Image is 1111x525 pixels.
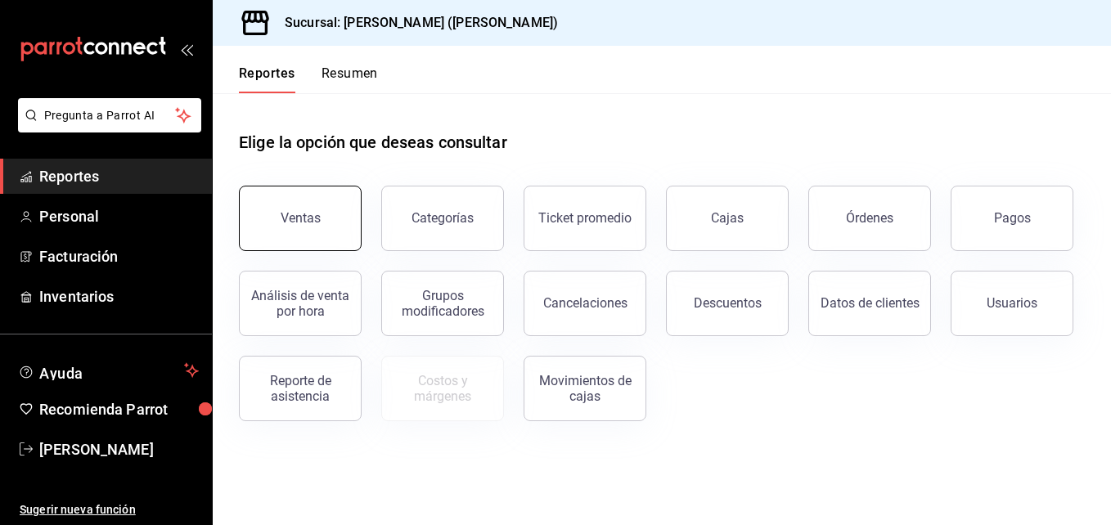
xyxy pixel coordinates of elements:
button: Cancelaciones [524,271,646,336]
button: Ticket promedio [524,186,646,251]
button: Pregunta a Parrot AI [18,98,201,132]
div: Costos y márgenes [392,373,493,404]
div: Grupos modificadores [392,288,493,319]
div: Movimientos de cajas [534,373,636,404]
button: Movimientos de cajas [524,356,646,421]
button: Contrata inventarios para ver este reporte [381,356,504,421]
button: Descuentos [666,271,789,336]
font: Sugerir nueva función [20,503,136,516]
div: Ventas [281,210,321,226]
span: Pregunta a Parrot AI [44,107,176,124]
div: Cajas [711,209,744,228]
div: Cancelaciones [543,295,627,311]
div: Categorías [412,210,474,226]
font: Inventarios [39,288,114,305]
font: Personal [39,208,99,225]
div: Órdenes [846,210,893,226]
h3: Sucursal: [PERSON_NAME] ([PERSON_NAME]) [272,13,558,33]
button: Usuarios [951,271,1073,336]
button: Órdenes [808,186,931,251]
button: Análisis de venta por hora [239,271,362,336]
button: Ventas [239,186,362,251]
h1: Elige la opción que deseas consultar [239,130,507,155]
div: Análisis de venta por hora [250,288,351,319]
font: [PERSON_NAME] [39,441,154,458]
span: Ayuda [39,361,178,380]
button: Grupos modificadores [381,271,504,336]
div: Ticket promedio [538,210,632,226]
button: Categorías [381,186,504,251]
font: Facturación [39,248,118,265]
div: Datos de clientes [821,295,920,311]
div: Pagos [994,210,1031,226]
a: Cajas [666,186,789,251]
button: Pagos [951,186,1073,251]
div: Pestañas de navegación [239,65,378,93]
div: Descuentos [694,295,762,311]
button: open_drawer_menu [180,43,193,56]
button: Resumen [322,65,378,93]
a: Pregunta a Parrot AI [11,119,201,136]
button: Reporte de asistencia [239,356,362,421]
div: Reporte de asistencia [250,373,351,404]
font: Reportes [39,168,99,185]
div: Usuarios [987,295,1037,311]
button: Datos de clientes [808,271,931,336]
font: Recomienda Parrot [39,401,168,418]
font: Reportes [239,65,295,82]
